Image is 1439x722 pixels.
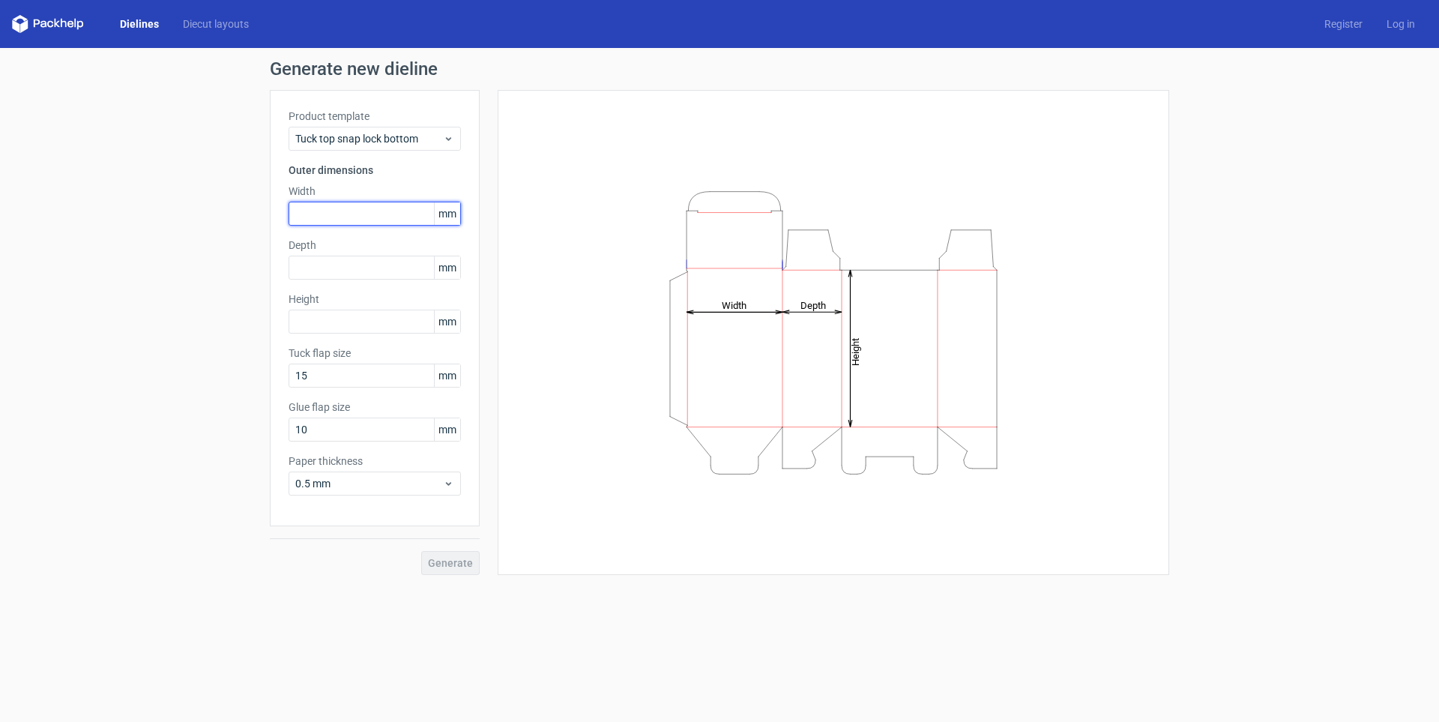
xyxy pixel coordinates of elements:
[289,346,461,361] label: Tuck flap size
[850,337,861,365] tspan: Height
[270,60,1169,78] h1: Generate new dieline
[434,418,460,441] span: mm
[289,454,461,469] label: Paper thickness
[289,184,461,199] label: Width
[289,238,461,253] label: Depth
[289,292,461,307] label: Height
[434,202,460,225] span: mm
[108,16,171,31] a: Dielines
[722,299,746,310] tspan: Width
[289,400,461,415] label: Glue flap size
[289,163,461,178] h3: Outer dimensions
[1312,16,1375,31] a: Register
[295,131,443,146] span: Tuck top snap lock bottom
[295,476,443,491] span: 0.5 mm
[434,256,460,279] span: mm
[800,299,826,310] tspan: Depth
[1375,16,1427,31] a: Log in
[171,16,261,31] a: Diecut layouts
[434,310,460,333] span: mm
[289,109,461,124] label: Product template
[434,364,460,387] span: mm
